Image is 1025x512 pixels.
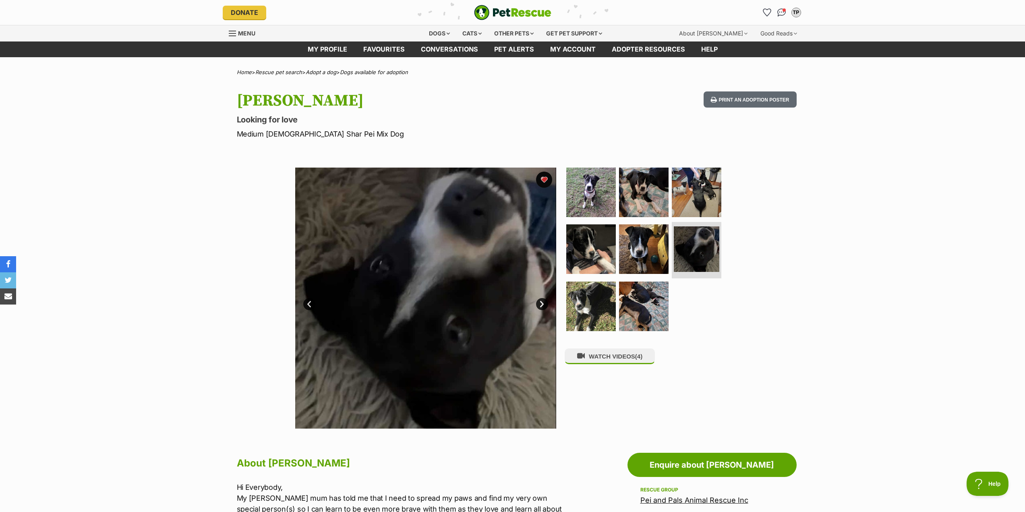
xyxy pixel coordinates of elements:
[792,8,800,17] div: TP
[306,69,336,75] a: Adopt a dog
[673,25,753,41] div: About [PERSON_NAME]
[640,496,748,504] a: Pei and Pals Animal Rescue Inc
[536,172,552,188] button: favourite
[635,353,642,360] span: (4)
[777,8,786,17] img: chat-41dd97257d64d25036548639549fe6c8038ab92f7586957e7f3b1b290dea8141.svg
[237,69,252,75] a: Home
[619,282,669,331] img: Photo of Hannah
[303,298,315,310] a: Prev
[619,168,669,217] img: Photo of Hannah
[640,487,784,493] div: Rescue group
[255,69,302,75] a: Rescue pet search
[237,454,569,472] h2: About [PERSON_NAME]
[423,25,456,41] div: Dogs
[542,41,604,57] a: My account
[536,298,548,310] a: Next
[300,41,355,57] a: My profile
[486,41,542,57] a: Pet alerts
[295,168,556,429] img: Photo of Hannah
[627,453,797,477] a: Enquire about [PERSON_NAME]
[340,69,408,75] a: Dogs available for adoption
[229,25,261,40] a: Menu
[604,41,693,57] a: Adopter resources
[237,91,578,110] h1: [PERSON_NAME]
[967,472,1009,496] iframe: Help Scout Beacon - Open
[474,5,551,20] a: PetRescue
[775,6,788,19] a: Conversations
[457,25,487,41] div: Cats
[413,41,486,57] a: conversations
[355,41,413,57] a: Favourites
[761,6,803,19] ul: Account quick links
[790,6,803,19] button: My account
[619,224,669,274] img: Photo of Hannah
[566,224,616,274] img: Photo of Hannah
[704,91,796,108] button: Print an adoption poster
[217,69,809,75] div: > > >
[566,168,616,217] img: Photo of Hannah
[693,41,726,57] a: Help
[755,25,803,41] div: Good Reads
[237,129,578,139] p: Medium [DEMOGRAPHIC_DATA] Shar Pei Mix Dog
[489,25,539,41] div: Other pets
[674,226,719,272] img: Photo of Hannah
[223,6,266,19] a: Donate
[672,168,721,217] img: Photo of Hannah
[238,30,255,37] span: Menu
[540,25,608,41] div: Get pet support
[565,348,655,364] button: WATCH VIDEOS(4)
[237,114,578,125] p: Looking for love
[474,5,551,20] img: logo-e224e6f780fb5917bec1dbf3a21bbac754714ae5b6737aabdf751b685950b380.svg
[761,6,774,19] a: Favourites
[566,282,616,331] img: Photo of Hannah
